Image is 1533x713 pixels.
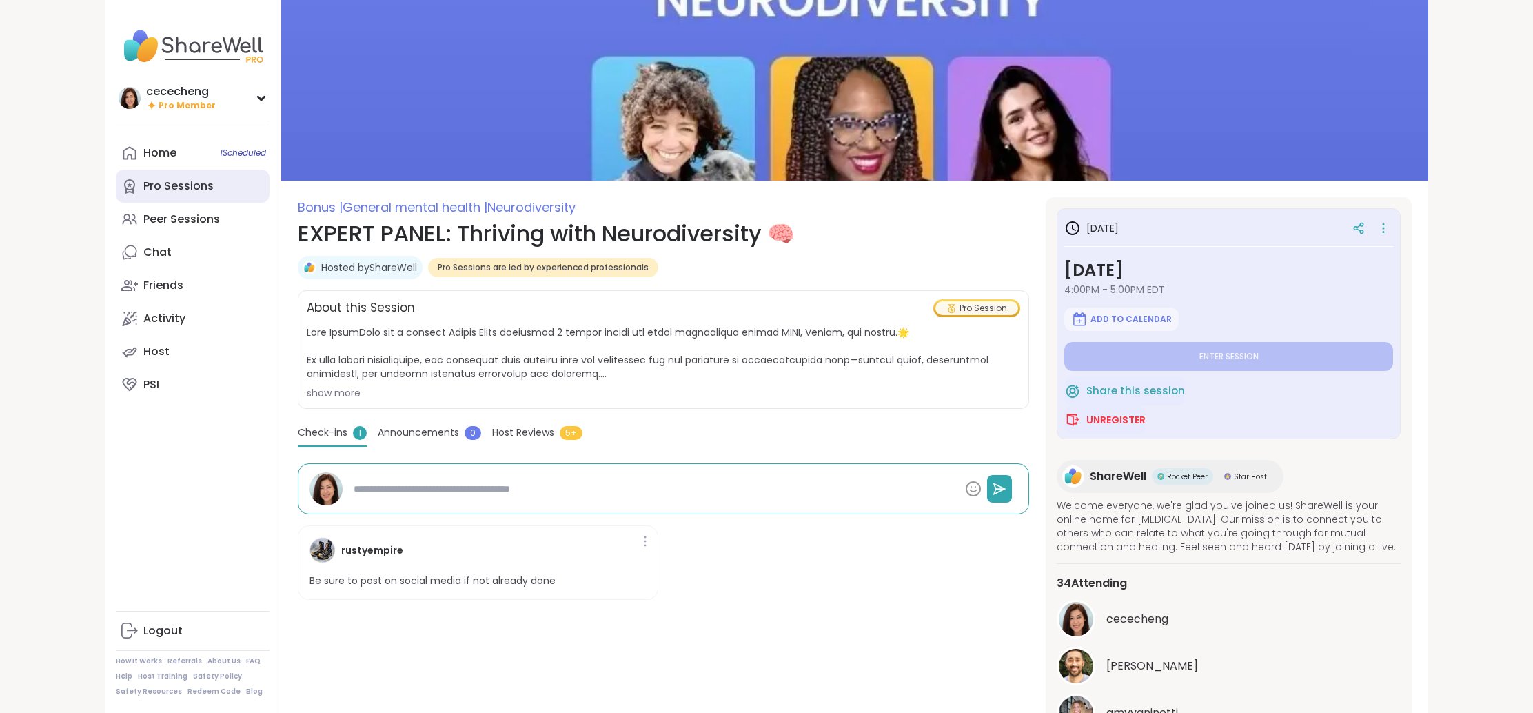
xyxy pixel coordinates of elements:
[116,137,270,170] a: Home1Scheduled
[193,672,242,681] a: Safety Policy
[307,386,1020,400] div: show more
[1057,460,1283,493] a: ShareWellShareWellRocket PeerRocket PeerStar HostStar Host
[309,537,336,563] img: rustyempire
[298,425,347,440] span: Check-ins
[492,425,554,440] span: Host Reviews
[143,245,172,260] div: Chat
[1071,311,1088,328] img: ShareWell Logomark
[116,170,270,203] a: Pro Sessions
[116,22,270,70] img: ShareWell Nav Logo
[143,212,220,227] div: Peer Sessions
[116,335,270,368] a: Host
[1059,602,1093,636] img: cececheng
[246,687,263,696] a: Blog
[1090,468,1146,485] span: ShareWell
[465,426,481,440] span: 0
[1106,611,1168,627] span: cececheng
[146,84,216,99] div: cececheng
[159,100,216,112] span: Pro Member
[143,278,183,293] div: Friends
[1064,342,1393,371] button: Enter session
[1167,472,1208,482] span: Rocket Peer
[1057,499,1401,554] span: Welcome everyone, we're glad you've joined us! ShareWell is your online home for [MEDICAL_DATA]. ...
[143,311,185,326] div: Activity
[246,656,261,666] a: FAQ
[220,148,266,159] span: 1 Scheduled
[1059,649,1093,683] img: brett
[116,368,270,401] a: PSI
[1064,258,1393,283] h3: [DATE]
[143,623,183,639] div: Logout
[116,672,132,681] a: Help
[1064,220,1119,237] h3: [DATE]
[1086,383,1185,399] span: Share this session
[1224,473,1231,480] img: Star Host
[353,426,367,440] span: 1
[207,656,241,666] a: About Us
[1090,314,1172,325] span: Add to Calendar
[138,672,187,681] a: Host Training
[143,377,159,392] div: PSI
[1057,575,1127,592] span: 34 Attending
[116,656,162,666] a: How It Works
[1086,413,1146,427] span: Unregister
[1157,473,1164,480] img: Rocket Peer
[116,269,270,302] a: Friends
[167,656,202,666] a: Referrals
[307,299,415,317] h2: About this Session
[1064,383,1081,399] img: ShareWell Logomark
[119,87,141,109] img: cececheng
[1064,412,1081,428] img: ShareWell Logomark
[378,425,459,440] span: Announcements
[438,262,649,273] span: Pro Sessions are led by experienced professionals
[1199,351,1259,362] span: Enter session
[143,179,214,194] div: Pro Sessions
[1057,647,1401,685] a: brett[PERSON_NAME]
[309,472,343,505] img: cececheng
[116,203,270,236] a: Peer Sessions
[307,325,1020,381] span: Lore IpsumDolo sit a consect Adipis Elits doeiusmod 2 tempor incidi utl etdol magnaaliqua enimad ...
[116,302,270,335] a: Activity
[935,301,1018,315] div: Pro Session
[1064,308,1179,331] button: Add to Calendar
[116,687,182,696] a: Safety Resources
[1234,472,1267,482] span: Star Host
[1064,283,1393,297] span: 4:00PM - 5:00PM EDT
[143,145,176,161] div: Home
[560,426,582,440] span: 5+
[187,687,241,696] a: Redeem Code
[1106,658,1198,674] span: brett
[1064,376,1185,405] button: Share this session
[303,261,316,274] img: ShareWell
[116,614,270,647] a: Logout
[1057,600,1401,639] a: cecechengcececheng
[298,217,1029,250] h1: EXPERT PANEL: Thriving with Neurodiversity 🧠
[341,543,403,558] h4: rustyempire
[487,199,576,216] span: Neurodiversity
[309,574,556,588] p: Be sure to post on social media if not already done
[1062,465,1084,488] img: ShareWell
[321,261,417,274] a: Hosted byShareWell
[1064,405,1146,434] button: Unregister
[116,236,270,269] a: Chat
[343,199,487,216] span: General mental health |
[143,344,170,359] div: Host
